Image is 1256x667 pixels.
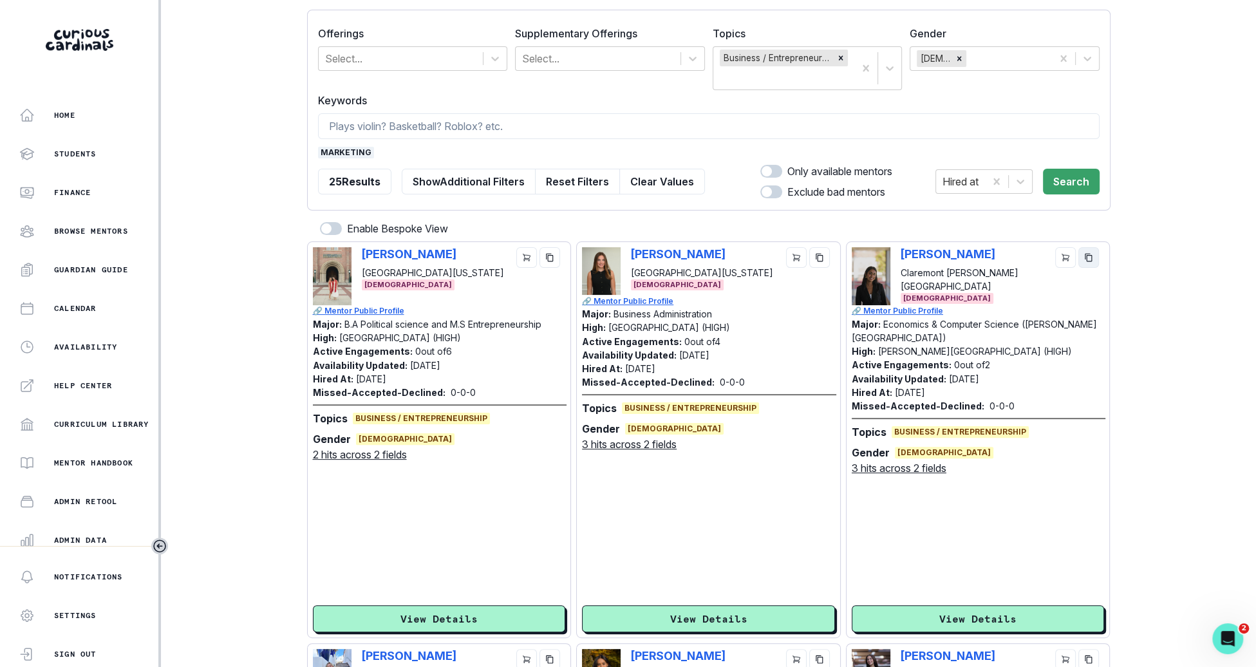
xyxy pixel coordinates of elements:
[901,293,993,304] span: [DEMOGRAPHIC_DATA]
[582,375,715,389] p: Missed-Accepted-Declined:
[318,113,1100,139] input: Plays violin? Basketball? Roblox? etc.
[582,363,623,374] p: Hired At:
[582,322,606,333] p: High:
[54,342,117,352] p: Availability
[54,187,91,198] p: Finance
[54,110,75,120] p: Home
[901,247,1007,261] p: [PERSON_NAME]
[852,373,946,384] p: Availability Updated:
[852,305,1106,317] a: 🔗 Mentor Public Profile
[852,346,876,357] p: High:
[787,164,892,179] p: Only available mentors
[515,26,697,41] label: Supplementary Offerings
[954,359,990,370] p: 0 out of 2
[901,649,1007,662] p: [PERSON_NAME]
[54,303,97,314] p: Calendar
[625,423,724,435] span: [DEMOGRAPHIC_DATA]
[347,221,448,236] p: Enable Bespoke View
[313,605,566,632] button: View Details
[582,308,611,319] p: Major:
[625,363,655,374] p: [DATE]
[54,419,149,429] p: Curriculum Library
[54,380,112,391] p: Help Center
[852,359,951,370] p: Active Engagements:
[362,247,468,261] p: [PERSON_NAME]
[313,447,407,462] u: 2 hits across 2 fields
[582,400,617,416] p: Topics
[313,373,353,384] p: Hired At:
[313,332,337,343] p: High:
[402,169,536,194] button: ShowAdditional Filters
[582,296,836,307] p: 🔗 Mentor Public Profile
[952,50,966,67] div: Remove Female
[989,399,1015,413] p: 0 - 0 - 0
[318,26,500,41] label: Offerings
[892,426,1029,438] span: Business / Entrepreneurship
[353,413,490,424] span: Business / Entrepreneurship
[895,447,993,458] span: [DEMOGRAPHIC_DATA]
[631,649,726,662] p: [PERSON_NAME]
[54,265,128,275] p: Guardian Guide
[852,319,1097,343] p: Economics & Computer Science ([PERSON_NAME][GEOGRAPHIC_DATA])
[151,538,168,554] button: Toggle sidebar
[852,387,892,398] p: Hired At:
[852,460,946,476] u: 3 hits across 2 fields
[631,279,724,290] span: [DEMOGRAPHIC_DATA]
[852,605,1105,632] button: View Details
[787,184,885,200] p: Exclude bad mentors
[1055,247,1076,268] button: cart
[329,174,380,189] p: 25 Results
[910,26,1092,41] label: Gender
[339,332,461,343] p: [GEOGRAPHIC_DATA] (HIGH)
[582,336,682,347] p: Active Engagements:
[582,605,835,632] button: View Details
[619,169,705,194] button: Clear Values
[54,535,107,545] p: Admin Data
[362,649,468,662] p: [PERSON_NAME]
[949,373,979,384] p: [DATE]
[313,346,413,357] p: Active Engagements:
[313,247,351,305] img: Picture of Malena Smith
[362,266,504,279] p: [GEOGRAPHIC_DATA][US_STATE]
[614,308,712,319] p: Business Administration
[582,437,677,452] u: 3 hits across 2 fields
[1239,623,1249,634] span: 2
[415,346,452,357] p: 0 out of 6
[451,386,476,399] p: 0 - 0 - 0
[54,572,123,582] p: Notifications
[54,458,133,468] p: Mentor Handbook
[631,247,737,261] p: [PERSON_NAME]
[895,387,925,398] p: [DATE]
[313,360,408,371] p: Availability Updated:
[1043,169,1100,194] button: Search
[901,266,1051,293] p: Claremont [PERSON_NAME][GEOGRAPHIC_DATA]
[356,373,386,384] p: [DATE]
[54,496,117,507] p: Admin Retool
[313,386,445,399] p: Missed-Accepted-Declined:
[852,424,886,440] p: Topics
[582,421,620,437] p: Gender
[852,445,890,460] p: Gender
[539,247,560,268] button: copy
[608,322,730,333] p: [GEOGRAPHIC_DATA] (HIGH)
[582,350,677,361] p: Availability Updated:
[852,319,881,330] p: Major:
[684,336,720,347] p: 0 out of 4
[1212,623,1243,654] iframe: Intercom live chat
[362,279,455,290] span: [DEMOGRAPHIC_DATA]
[54,610,97,621] p: Settings
[834,50,848,66] div: Remove Business / Entrepreneurship
[720,375,745,389] p: 0 - 0 - 0
[535,169,620,194] button: Reset Filters
[720,50,834,66] div: Business / Entrepreneurship
[54,226,128,236] p: Browse Mentors
[917,50,952,67] div: [DEMOGRAPHIC_DATA]
[1078,247,1099,268] button: copy
[410,360,440,371] p: [DATE]
[313,411,348,426] p: Topics
[878,346,1072,357] p: [PERSON_NAME][GEOGRAPHIC_DATA] (HIGH)
[313,319,342,330] p: Major:
[46,29,113,51] img: Curious Cardinals Logo
[313,305,567,317] a: 🔗 Mentor Public Profile
[582,247,621,295] img: Picture of Mackenna Riley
